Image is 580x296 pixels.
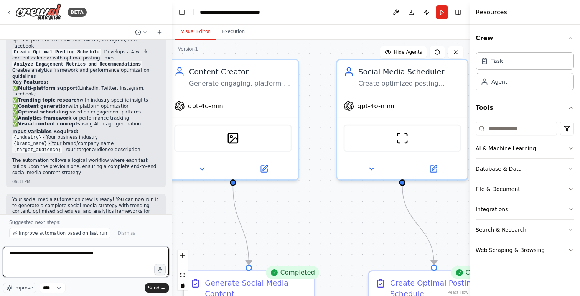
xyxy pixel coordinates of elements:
[336,59,468,181] div: Social Media SchedulerCreate optimized posting schedules for {brand_name} across multiple social ...
[114,228,139,238] button: Dismiss
[3,283,36,293] button: Improve
[476,49,574,97] div: Crew
[476,8,507,17] h4: Resources
[167,59,299,181] div: Content CreatorGenerate engaging, platform-specific social media content including captions, hash...
[476,159,574,179] button: Database & Data
[18,115,71,121] strong: Analytics framework
[476,226,526,234] div: Search & Research
[132,28,150,37] button: Switch to previous chat
[12,129,79,134] strong: Input Variables Required:
[178,250,188,260] button: zoom in
[228,186,254,265] g: Edge from 5b19abb7-283c-459c-8a26-5b689d718a6f to 12ce0d5d-b898-41d2-bc30-617ff761e680
[178,250,188,290] div: React Flow controls
[12,158,160,176] p: The automation follows a logical workflow where each task builds upon the previous one, ensuring ...
[476,28,574,49] button: Crew
[189,66,292,77] div: Content Creator
[265,266,319,279] div: Completed
[358,66,461,77] div: Social Media Scheduler
[154,264,166,275] button: Click to speak your automation idea
[12,197,160,220] p: Your social media automation crew is ready! You can now run it to generate a complete social medi...
[234,163,294,175] button: Open in side panel
[176,7,187,18] button: Hide left sidebar
[476,199,574,219] button: Integrations
[227,132,239,145] img: DallETool
[396,132,409,145] img: ScrapeWebsiteTool
[19,230,107,236] span: Improve automation based on last run
[12,86,160,127] p: ✅ (LinkedIn, Twitter, Instagram, Facebook) ✅ with industry-specific insights ✅ with platform opti...
[18,109,68,115] strong: Optimal scheduling
[476,246,545,254] div: Web Scraping & Browsing
[451,266,504,279] div: Completed
[12,141,160,147] li: - Your brand/company name
[357,102,394,110] span: gpt-4o-mini
[200,8,284,16] nav: breadcrumb
[178,280,188,290] button: toggle interactivity
[12,61,142,68] code: Analyze Engagement Metrics and Recommendations
[216,24,251,40] button: Execution
[12,146,62,153] code: {target_audience}
[491,57,503,65] div: Task
[188,102,225,110] span: gpt-4o-mini
[12,49,101,56] code: Create Optimal Posting Schedule
[153,28,166,37] button: Start a new chat
[145,283,169,293] button: Send
[476,165,522,173] div: Database & Data
[12,135,160,141] li: - Your business industry
[397,186,439,265] g: Edge from 25e98aa3-4b6c-4e2a-9096-3fbdb869a43d to 06951f6c-13ac-4403-9ca6-80ae49aaf228
[12,134,43,141] code: {industry}
[12,79,48,85] strong: Key Features:
[18,86,77,91] strong: Multi-platform support
[491,78,507,86] div: Agent
[12,140,48,147] code: {brand_name}
[476,145,536,152] div: AI & Machine Learning
[476,240,574,260] button: Web Scraping & Browsing
[12,49,160,61] li: - Develops a 4-week content calendar with optimal posting times
[380,46,427,58] button: Hide Agents
[15,3,61,21] img: Logo
[12,31,160,49] li: - Creates 20-25 platform-specific posts across LinkedIn, Twitter, Instagram, and Facebook
[403,163,463,175] button: Open in side panel
[178,46,198,52] div: Version 1
[394,49,422,55] span: Hide Agents
[178,270,188,280] button: fit view
[476,206,508,213] div: Integrations
[68,8,87,17] div: BETA
[476,185,520,193] div: File & Document
[117,230,135,236] span: Dismiss
[12,179,160,184] div: 06:33 PM
[18,97,79,103] strong: Trending topic research
[14,285,33,291] span: Improve
[9,228,110,238] button: Improve automation based on last run
[18,121,80,127] strong: Visual content concepts
[148,285,160,291] span: Send
[453,7,463,18] button: Hide right sidebar
[448,290,468,294] a: React Flow attribution
[476,97,574,118] button: Tools
[178,260,188,270] button: zoom out
[476,138,574,158] button: AI & Machine Learning
[12,147,160,153] li: - Your target audience description
[476,118,574,266] div: Tools
[476,179,574,199] button: File & Document
[189,79,292,87] div: Generate engaging, platform-specific social media content including captions, hashtags, and visua...
[18,104,69,109] strong: Content generation
[476,220,574,240] button: Search & Research
[9,219,163,225] p: Suggested next steps:
[358,79,461,87] div: Create optimized posting schedules for {brand_name} across multiple social media platforms, deter...
[175,24,216,40] button: Visual Editor
[12,61,160,79] li: - Creates analytics framework and performance optimization guidelines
